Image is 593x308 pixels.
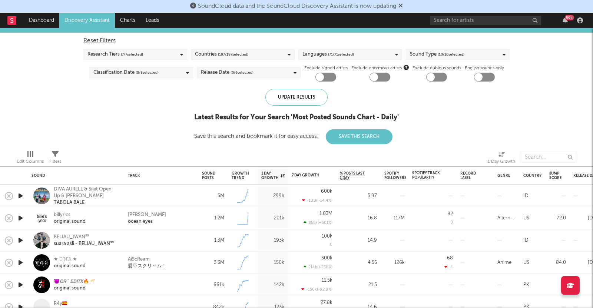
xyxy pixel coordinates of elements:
[497,214,516,223] div: Alternative
[330,243,332,247] div: 0
[321,256,332,261] div: 300k
[404,64,409,71] button: Exclude enormous artists
[83,36,510,45] div: Reset Filters
[87,50,143,59] div: Research Tiers
[326,129,392,144] button: Save This Search
[54,199,119,206] div: TABOLA BALE
[447,256,453,261] div: 68
[444,265,453,269] div: -1
[54,186,119,199] div: DIVA AURELL & Silet Open Up & [PERSON_NAME]
[202,171,215,180] div: Sound Posts
[351,64,409,73] span: Exclude enormous artists
[304,220,332,225] div: 855k ( +501 % )
[340,171,366,180] span: % Posts Last 1 Day
[54,301,86,307] div: R4y🇪🇸
[398,3,403,9] span: Dismiss
[497,258,511,267] div: Anime
[521,152,576,163] input: Search...
[523,236,529,245] div: ID
[261,171,285,180] div: 1 Day Growth
[121,50,143,59] span: ( 7 / 7 selected)
[128,212,166,218] a: [PERSON_NAME]
[261,258,284,267] div: 150k
[54,212,86,218] div: billyrics
[488,148,515,169] div: 1 Day Growth
[523,214,529,223] div: US
[218,50,248,59] span: ( 197 / 197 selected)
[523,258,529,267] div: US
[340,192,377,201] div: 5.97
[194,133,392,139] div: Save this search and bookmark it for easy access:
[384,214,405,223] div: 117M
[202,258,224,267] div: 3.3M
[201,68,254,77] div: Release Date
[322,278,332,283] div: 11.5k
[202,192,224,201] div: 5M
[54,278,95,292] a: 😈𝙌𝙍 " 𝙀𝘿𝙄𝙏𝙓🔥🥂original sound
[128,173,191,178] div: Track
[265,89,328,106] div: Update Results
[54,256,86,269] a: ★ 𝚃’𝙽’𝙰 ★original sound
[322,234,332,239] div: 100k
[321,300,332,305] div: 27.8k
[340,258,377,267] div: 4.55
[261,192,284,201] div: 299k
[115,13,140,28] a: Charts
[17,148,44,169] div: Edit Columns
[54,234,114,241] div: BELIAU_IWAN⁹⁹
[17,157,44,166] div: Edit Columns
[523,192,529,201] div: ID
[384,258,405,267] div: 126k
[340,281,377,289] div: 21.5
[128,218,153,225] div: ocean eyes
[384,171,407,180] div: Spotify Followers
[54,241,114,247] div: suara asli - BELIAU_IWAN⁹⁹
[565,15,574,20] div: 99 +
[412,171,442,180] div: Spotify Track Popularity
[194,113,399,122] div: Latest Results for Your Search ' Most Posted Sounds Chart - Daily '
[54,278,95,285] div: 😈𝙌𝙍 " 𝙀𝘿𝙄𝙏𝙓🔥🥂
[465,64,504,73] label: English sounds only
[54,218,86,225] div: original sound
[195,50,248,59] div: Countries
[497,173,510,178] div: Genre
[523,173,541,178] div: Country
[128,256,150,263] a: AiScReam
[136,68,159,77] span: ( 0 / 8 selected)
[261,236,284,245] div: 193k
[319,211,332,216] div: 1.03M
[321,189,332,194] div: 600k
[430,16,541,25] input: Search for artists
[488,157,515,166] div: 1 Day Growth
[328,50,354,59] span: ( 71 / 71 selected)
[24,13,59,28] a: Dashboard
[54,256,86,263] div: ★ 𝚃’𝙽’𝙰 ★
[261,281,284,289] div: 142k
[450,221,453,225] div: 0
[140,13,164,28] a: Leads
[49,148,61,169] div: Filters
[549,258,566,267] div: 84.0
[563,17,568,23] button: 99+
[304,64,348,73] label: Exclude signed artists
[54,212,86,225] a: billyricsoriginal sound
[232,171,250,180] div: Growth Trend
[54,186,119,206] a: DIVA AURELL & Silet Open Up & [PERSON_NAME]TABOLA BALE
[202,236,224,245] div: 1.3M
[54,263,86,269] div: original sound
[447,212,453,216] div: 82
[410,50,464,59] div: Sound Type
[340,214,377,223] div: 16.8
[523,281,529,289] div: PK
[301,287,332,292] div: -150k ( -92.9 % )
[304,265,332,269] div: 214k ( +250 % )
[413,64,461,73] label: Exclude dubious sounds
[261,214,284,223] div: 201k
[128,263,166,269] a: 愛♡スクリ～ム！
[549,214,566,223] div: 72.0
[340,236,377,245] div: 14.9
[54,285,95,292] div: original sound
[32,173,117,178] div: Sound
